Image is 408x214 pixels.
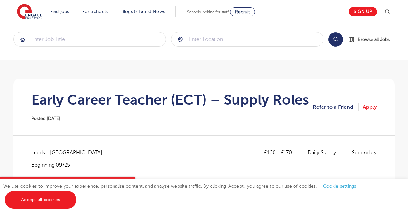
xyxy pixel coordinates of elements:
[31,148,109,157] span: Leeds - [GEOGRAPHIC_DATA]
[31,92,309,108] h1: Early Career Teacher (ECT) – Supply Roles
[323,184,356,189] a: Cookie settings
[230,7,255,16] a: Recruit
[50,9,69,14] a: Find jobs
[121,9,165,14] a: Blogs & Latest News
[171,32,323,46] input: Submit
[17,4,42,20] img: Engage Education
[31,116,60,121] span: Posted [DATE]
[348,36,395,43] a: Browse all Jobs
[308,148,344,157] p: Daily Supply
[264,148,300,157] p: £160 - £170
[5,191,76,209] a: Accept all cookies
[349,7,377,16] a: Sign up
[123,177,135,190] button: Close
[328,32,343,47] button: Search
[363,103,377,111] a: Apply
[235,9,250,14] span: Recruit
[187,10,229,14] span: Schools looking for staff
[352,148,377,157] p: Secondary
[13,32,166,47] div: Submit
[3,184,363,202] span: We use cookies to improve your experience, personalise content, and analyse website traffic. By c...
[171,32,324,47] div: Submit
[82,9,108,14] a: For Schools
[313,103,359,111] a: Refer to a Friend
[358,36,390,43] span: Browse all Jobs
[14,32,166,46] input: Submit
[31,162,109,169] p: Beginning 09/25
